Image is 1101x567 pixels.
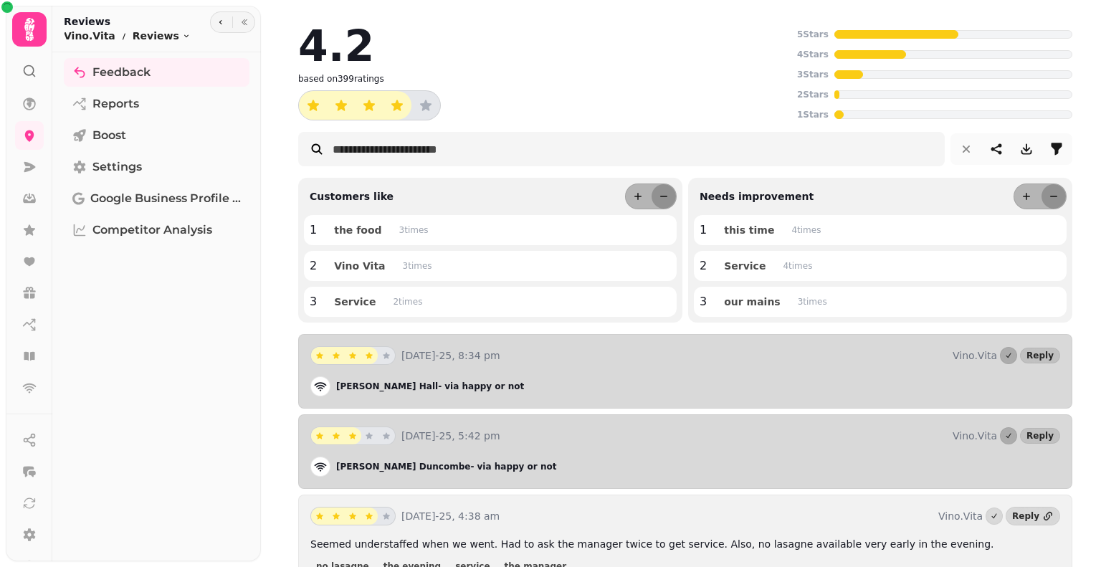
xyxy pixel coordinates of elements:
button: the food [323,221,393,239]
button: star [378,508,395,525]
button: star [378,427,395,444]
button: reset filters [952,135,981,163]
p: Vino.Vita [953,348,997,363]
p: Vino.Vita [64,29,115,43]
p: 2 [310,257,317,275]
a: Boost [64,121,249,150]
button: more [626,184,650,209]
button: more [1014,184,1039,209]
button: Marked as done [986,508,1003,525]
span: Reply [1026,351,1054,360]
p: 2 Stars [797,89,829,100]
span: Settings [92,158,142,176]
button: download [1012,135,1041,163]
p: 3 time s [403,260,432,272]
span: Reply [1026,432,1054,440]
button: Vino Vita [323,257,396,275]
button: star [328,508,345,525]
button: star [299,91,328,120]
p: 2 time s [393,296,422,308]
button: Service [323,292,387,311]
a: Reply [1006,507,1060,525]
p: [PERSON_NAME] Hall - via happy or not [336,381,524,392]
a: Settings [64,153,249,181]
button: star [327,91,356,120]
button: Reply [1020,428,1060,444]
button: Service [712,257,777,275]
span: our mains [724,297,781,307]
button: star [328,427,345,444]
p: Vino.Vita [938,509,983,523]
button: star [311,427,328,444]
button: star [378,347,395,364]
button: star [344,347,361,364]
span: Service [724,261,766,271]
button: our mains [712,292,792,311]
button: star [311,508,328,525]
nav: breadcrumb [64,29,191,43]
button: less [1042,184,1066,209]
button: star [355,91,383,120]
p: 1 Stars [797,109,829,120]
p: [DATE]-25, 4:38 am [401,509,933,523]
p: 4 time s [791,224,821,236]
button: Reviews [133,29,191,43]
p: Needs improvement [694,189,814,204]
p: Vino.Vita [953,429,997,443]
p: 3 time s [798,296,827,308]
p: 3 time s [399,224,429,236]
a: Reports [64,90,249,118]
button: star [361,347,378,364]
span: Service [334,297,376,307]
nav: Tabs [52,52,261,561]
p: [DATE]-25, 8:34 pm [401,348,947,363]
span: Competitor Analysis [92,221,212,239]
a: Competitor Analysis [64,216,249,244]
div: Reply [1012,510,1039,522]
button: Marked as done [1000,347,1017,364]
button: star [344,508,361,525]
span: Reports [92,95,139,113]
span: Seemed understaffed when we went. Had to ask the manager twice to get service. Also, no lasagne a... [310,538,994,550]
button: star [361,508,378,525]
button: less [652,184,676,209]
p: 1 [700,221,707,239]
span: Boost [92,127,126,144]
button: star [361,427,378,444]
p: [DATE]-25, 5:42 pm [401,429,947,443]
span: the food [334,225,381,235]
p: 5 Stars [797,29,829,40]
span: Feedback [92,64,151,81]
button: star [328,347,345,364]
p: Customers like [304,189,394,204]
p: 2 [700,257,707,275]
p: based on 399 ratings [298,73,384,85]
span: Vino Vita [334,261,385,271]
h2: 4.2 [298,24,374,67]
a: Feedback [64,58,249,87]
button: star [311,347,328,364]
span: this time [724,225,774,235]
h2: Reviews [64,14,191,29]
p: 3 [310,293,317,310]
span: Google Business Profile (Beta) [90,190,241,207]
button: star [383,91,411,120]
button: this time [712,221,786,239]
p: 1 [310,221,317,239]
button: filter [1042,135,1071,163]
p: 3 Stars [797,69,829,80]
p: 4 Stars [797,49,829,60]
button: star [344,427,361,444]
button: Reply [1020,348,1060,363]
p: 3 [700,293,707,310]
button: share-thread [982,135,1011,163]
button: star [411,91,440,120]
p: [PERSON_NAME] Duncombe - via happy or not [336,461,556,472]
p: 4 time s [783,260,812,272]
a: Google Business Profile (Beta) [64,184,249,213]
button: Marked as done [1000,427,1017,444]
